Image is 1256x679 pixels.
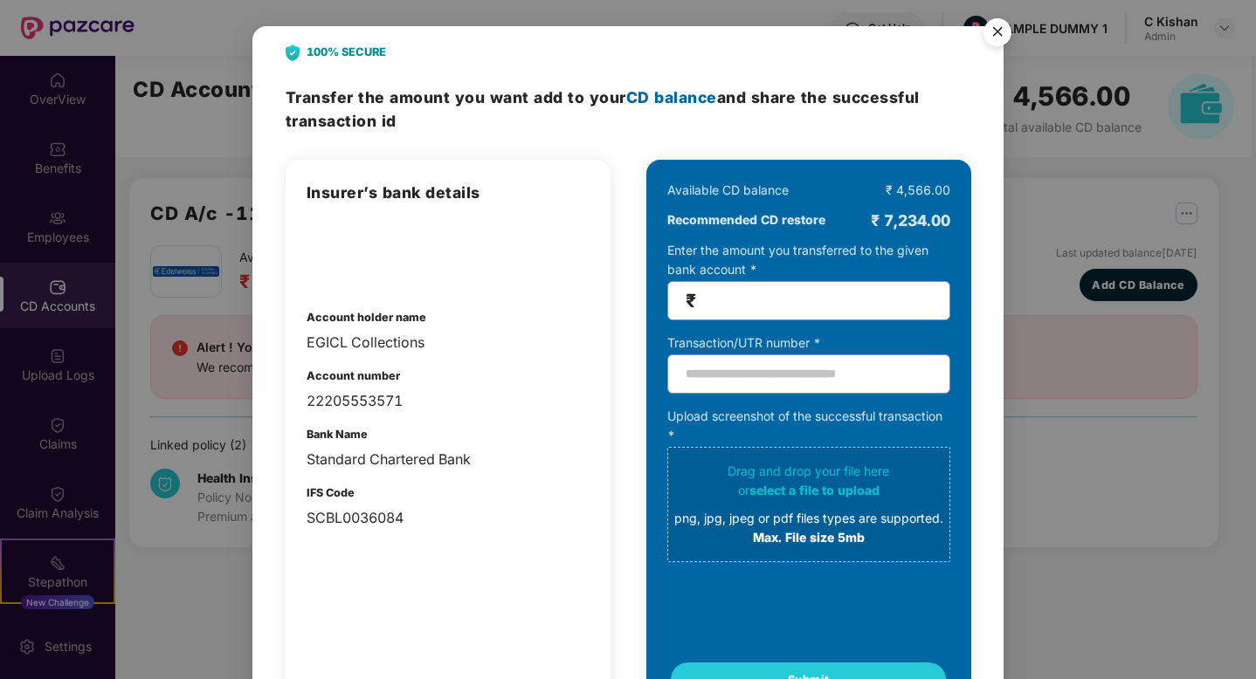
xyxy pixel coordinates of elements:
div: Transaction/UTR number * [667,333,950,353]
div: 22205553571 [307,390,590,412]
div: Upload screenshot of the successful transaction * [667,407,950,562]
b: 100% SECURE [307,44,386,61]
div: ₹ 4,566.00 [886,181,950,200]
img: admin-overview [307,222,397,283]
span: you want add to your [455,88,717,106]
div: png, jpg, jpeg or pdf files types are supported. [674,509,943,528]
div: Drag and drop your file here [674,462,943,547]
b: IFS Code [307,486,355,499]
span: CD balance [626,88,717,106]
b: Account holder name [307,311,426,324]
div: ₹ 7,234.00 [871,209,950,233]
div: or [674,481,943,500]
img: svg+xml;base64,PHN2ZyB4bWxucz0iaHR0cDovL3d3dy53My5vcmcvMjAwMC9zdmciIHdpZHRoPSI1NiIgaGVpZ2h0PSI1Ni... [973,10,1022,59]
img: svg+xml;base64,PHN2ZyB4bWxucz0iaHR0cDovL3d3dy53My5vcmcvMjAwMC9zdmciIHdpZHRoPSIyNCIgaGVpZ2h0PSIyOC... [286,45,300,61]
div: Enter the amount you transferred to the given bank account * [667,241,950,320]
button: Close [973,10,1020,57]
div: Available CD balance [667,181,789,200]
span: select a file to upload [749,483,880,497]
b: Recommended CD restore [667,210,825,230]
span: Drag and drop your file hereorselect a file to uploadpng, jpg, jpeg or pdf files types are suppor... [668,448,949,561]
div: SCBL0036084 [307,507,590,529]
b: Bank Name [307,428,368,441]
h3: Transfer the amount and share the successful transaction id [286,86,971,134]
h3: Insurer’s bank details [307,181,590,205]
div: Max. File size 5mb [674,528,943,547]
div: EGICL Collections [307,332,590,353]
span: ₹ [686,291,696,311]
b: Account number [307,369,400,382]
div: Standard Chartered Bank [307,449,590,470]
